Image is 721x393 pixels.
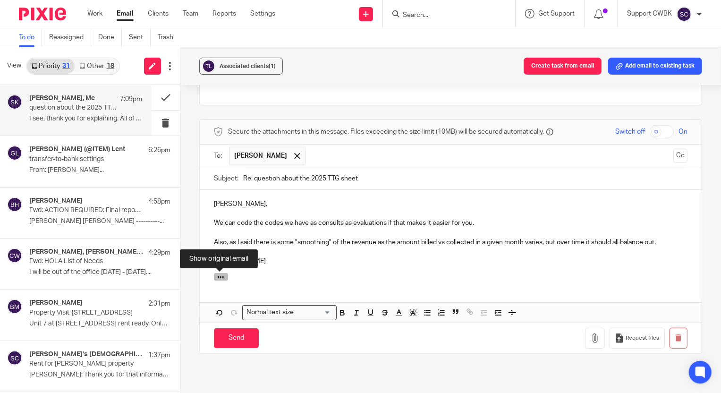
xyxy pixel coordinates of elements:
[29,299,83,307] h4: [PERSON_NAME]
[29,350,144,359] h4: [PERSON_NAME]'s [DEMOGRAPHIC_DATA], Me
[7,145,22,161] img: svg%3E
[148,197,170,206] p: 4:58pm
[214,151,224,161] label: To:
[158,28,180,47] a: Trash
[148,299,170,308] p: 2:31pm
[242,305,337,320] div: Search for option
[29,257,142,265] p: Fwd: HOLA List of Needs
[183,9,198,18] a: Team
[234,151,287,161] span: [PERSON_NAME]
[297,308,331,317] input: Search for option
[29,104,119,112] p: question about the 2025 TTG sheet
[250,9,275,18] a: Settings
[19,28,42,47] a: To do
[538,10,575,17] span: Get Support
[29,217,170,225] p: [PERSON_NAME] [PERSON_NAME] ----------...
[214,174,238,183] label: Subject:
[214,256,687,266] p: [PERSON_NAME]
[29,115,142,123] p: I see, thank you for explaining. All of the...
[228,127,544,137] span: Secure the attachments in this message. Files exceeding the size limit (10MB) will be secured aut...
[29,309,142,317] p: Property Visit-[STREET_ADDRESS]
[120,94,142,104] p: 7:09pm
[269,63,276,69] span: (1)
[673,149,687,163] button: Cc
[610,328,664,349] button: Request files
[627,9,672,18] p: Support CWBK
[214,199,687,209] p: [PERSON_NAME],
[29,206,142,214] p: Fwd: ACTION REQUIRED: Final report Due for Howmet Aerospace Foundation Grant
[212,9,236,18] a: Reports
[214,328,259,349] input: Send
[62,63,70,69] div: 31
[524,58,602,75] button: Create task from email
[29,155,142,163] p: transfer-to-bank settings
[7,61,21,71] span: View
[7,197,22,212] img: svg%3E
[19,8,66,20] img: Pixie
[220,63,276,69] span: Associated clients
[29,320,170,328] p: Unit 7 at [STREET_ADDRESS] rent ready. Only thing left...
[615,127,645,137] span: Switch off
[608,58,702,75] button: Add email to existing task
[29,248,144,256] h4: [PERSON_NAME], [PERSON_NAME], [PERSON_NAME]
[7,350,22,366] img: svg%3E
[27,59,75,74] a: Priority31
[29,268,170,276] p: I will be out of the office [DATE] - [DATE]....
[679,127,687,137] span: On
[29,197,83,205] h4: [PERSON_NAME]
[245,308,296,317] span: Normal text size
[29,94,95,103] h4: [PERSON_NAME], Me
[148,9,169,18] a: Clients
[214,218,687,228] p: We can code the codes we have as consults as evaluations if that makes it easier for you.
[402,11,487,20] input: Search
[7,94,22,110] img: svg%3E
[29,360,142,368] p: Rent for [PERSON_NAME] property
[107,63,114,69] div: 18
[7,299,22,314] img: svg%3E
[199,58,283,75] button: Associated clients(1)
[129,28,151,47] a: Sent
[626,334,660,342] span: Request files
[148,248,170,257] p: 4:29pm
[7,248,22,263] img: svg%3E
[87,9,102,18] a: Work
[49,28,91,47] a: Reassigned
[148,350,170,360] p: 1:37pm
[75,59,119,74] a: Other18
[29,145,125,154] h4: [PERSON_NAME] (@ITEM) Lent
[677,7,692,22] img: svg%3E
[98,28,122,47] a: Done
[29,166,170,174] p: From: [PERSON_NAME]...
[202,59,216,73] img: svg%3E
[117,9,134,18] a: Email
[29,371,170,379] p: [PERSON_NAME]: Thank you for that information. ...
[214,238,687,247] p: Also, as I said there is some "smoothing" of the revenue as the amount billed vs collected in a g...
[148,145,170,155] p: 6:26pm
